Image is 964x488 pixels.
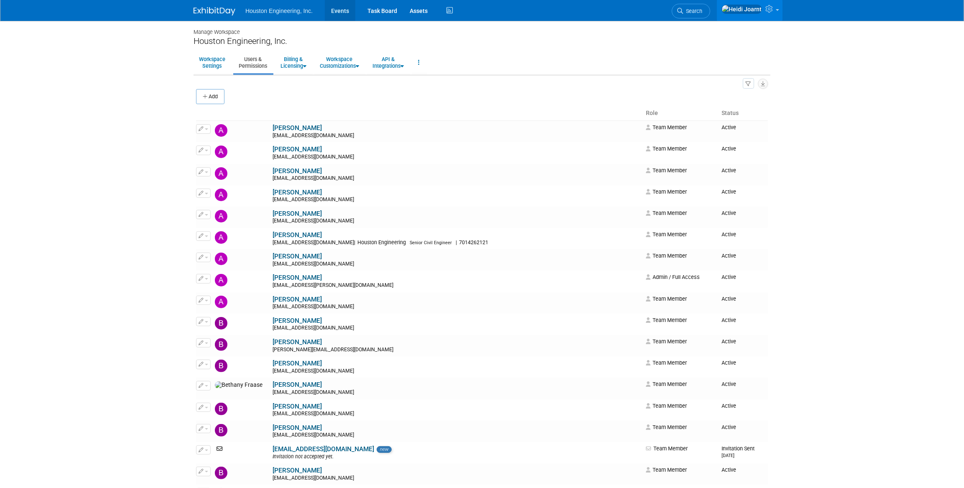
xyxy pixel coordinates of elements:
span: Team Member [646,338,687,345]
div: [EMAIL_ADDRESS][DOMAIN_NAME] [273,175,641,182]
img: Ali Ringheimer [215,274,227,286]
img: Bennett Uhler [215,338,227,351]
span: Senior Civil Engineer [410,240,452,245]
a: Search [672,4,710,18]
div: [EMAIL_ADDRESS][DOMAIN_NAME] [273,304,641,310]
span: Active [722,167,736,174]
a: [PERSON_NAME] [273,317,322,324]
img: ExhibitDay [194,7,235,15]
div: [EMAIL_ADDRESS][DOMAIN_NAME] [273,261,641,268]
a: [EMAIL_ADDRESS][DOMAIN_NAME] [273,445,374,453]
img: Adam Ruud [215,189,227,201]
span: Active [722,274,736,280]
span: Active [722,253,736,259]
div: Invitation not accepted yet. [273,454,641,460]
a: [PERSON_NAME] [273,296,322,303]
span: Team Member [646,467,687,473]
a: Users &Permissions [233,52,273,73]
span: Invitation Sent [722,445,755,458]
span: Active [722,146,736,152]
th: Role [643,106,719,120]
span: Active [722,381,736,387]
span: Active [722,424,736,430]
span: Active [722,338,736,345]
span: Active [722,231,736,238]
a: Billing &Licensing [275,52,312,73]
span: Search [683,8,702,14]
span: Team Member [646,167,687,174]
a: [PERSON_NAME] [273,360,322,367]
span: Team Member [646,296,687,302]
a: [PERSON_NAME] [273,167,322,175]
span: Active [722,210,736,216]
span: Active [722,296,736,302]
a: [PERSON_NAME] [273,274,322,281]
img: Bev Jung [215,403,227,415]
a: [PERSON_NAME] [273,124,322,132]
div: [EMAIL_ADDRESS][DOMAIN_NAME] [273,240,641,246]
span: new [377,446,392,453]
img: Heidi Joarnt [722,5,762,14]
div: [EMAIL_ADDRESS][DOMAIN_NAME] [273,133,641,139]
div: Houston Engineering, Inc. [194,36,770,46]
span: Houston Engineering [355,240,408,245]
div: [EMAIL_ADDRESS][DOMAIN_NAME] [273,475,641,482]
span: Team Member [646,381,687,387]
img: Aaron Carrell [215,124,227,137]
span: Active [722,124,736,130]
div: [EMAIL_ADDRESS][DOMAIN_NAME] [273,197,641,203]
span: | [456,240,457,245]
img: Aaron Frankl [215,146,227,158]
div: [EMAIL_ADDRESS][DOMAIN_NAME] [273,389,641,396]
img: Berkay Koyuncu [215,360,227,372]
img: Ann Stratton [215,296,227,308]
a: [PERSON_NAME] [273,424,322,432]
img: Bethany Fraase [215,381,263,389]
a: [PERSON_NAME] [273,338,322,346]
img: Adam Pawelk [215,167,227,180]
button: Add [196,89,224,104]
small: [DATE] [722,453,734,458]
a: [PERSON_NAME] [273,253,322,260]
div: Manage Workspace [194,21,770,36]
span: Active [722,317,736,323]
span: Active [722,467,736,473]
span: Team Member [646,253,687,259]
span: Team Member [646,317,687,323]
div: [EMAIL_ADDRESS][DOMAIN_NAME] [273,218,641,225]
span: Team Member [646,231,687,238]
span: Team Member [646,360,687,366]
a: API &Integrations [367,52,409,73]
img: Ben Pitkin [215,317,227,330]
span: Houston Engineering, Inc. [245,8,313,14]
div: [EMAIL_ADDRESS][DOMAIN_NAME] [273,432,641,439]
div: [PERSON_NAME][EMAIL_ADDRESS][DOMAIN_NAME] [273,347,641,353]
a: WorkspaceCustomizations [314,52,365,73]
span: Active [722,360,736,366]
a: [PERSON_NAME] [273,146,322,153]
span: 7014262121 [457,240,491,245]
a: [PERSON_NAME] [273,381,322,388]
a: [PERSON_NAME] [273,231,322,239]
span: Active [722,189,736,195]
div: [EMAIL_ADDRESS][DOMAIN_NAME] [273,368,641,375]
span: Team Member [646,424,687,430]
img: Bjorn Berg [215,424,227,437]
div: [EMAIL_ADDRESS][PERSON_NAME][DOMAIN_NAME] [273,282,641,289]
img: Adam Walker [215,210,227,222]
th: Status [718,106,768,120]
a: [PERSON_NAME] [273,467,322,474]
a: [PERSON_NAME] [273,210,322,217]
div: [EMAIL_ADDRESS][DOMAIN_NAME] [273,325,641,332]
img: Alex Schmidt [215,253,227,265]
a: WorkspaceSettings [194,52,231,73]
a: [PERSON_NAME] [273,403,322,410]
span: Team Member [646,403,687,409]
span: Team Member [646,189,687,195]
span: Team Member [646,445,688,452]
a: [PERSON_NAME] [273,189,322,196]
img: Bob Gregalunas [215,467,227,479]
span: Active [722,403,736,409]
span: | [354,240,355,245]
div: [EMAIL_ADDRESS][DOMAIN_NAME] [273,154,641,161]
